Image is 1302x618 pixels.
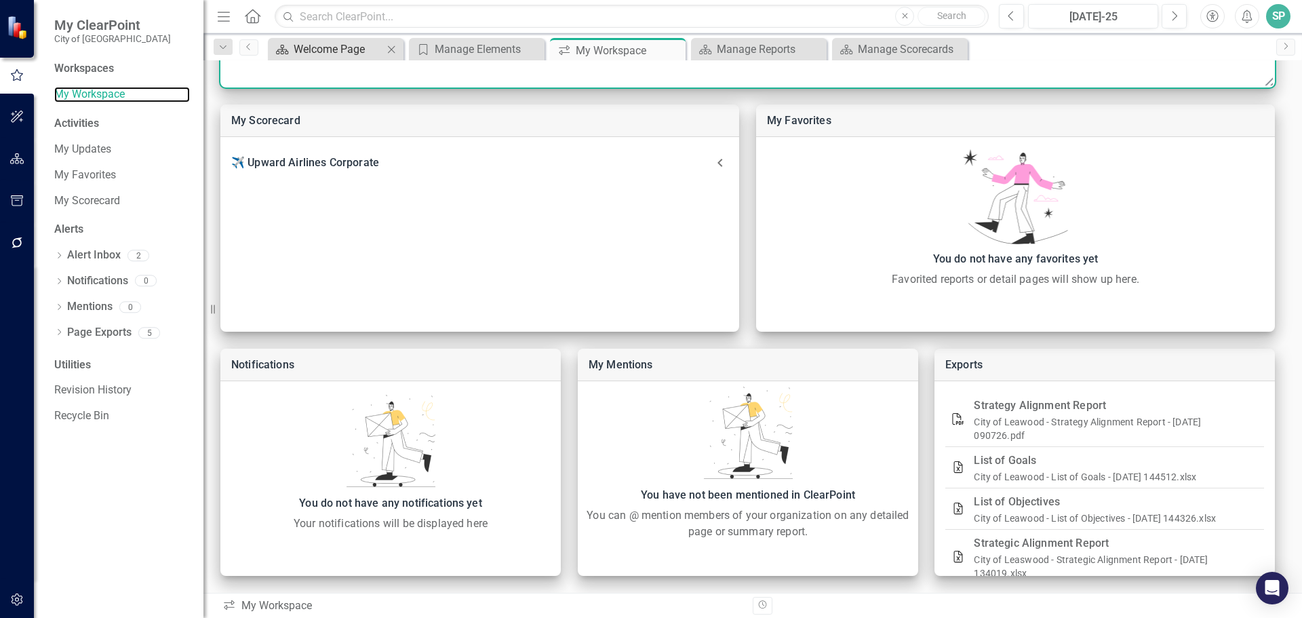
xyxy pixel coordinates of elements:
[974,554,1208,579] a: City of Leaswood - Strategic Alignment Report - [DATE] 134019.xlsx
[135,275,157,287] div: 0
[54,193,190,209] a: My Scorecard
[585,507,911,540] div: You can @ mention members of your organization on any detailed page or summary report.
[763,271,1268,288] div: Favorited reports or detail pages will show up here.
[1256,572,1288,604] div: Open Intercom Messenger
[271,41,383,58] a: Welcome Page
[763,250,1268,269] div: You do not have any favorites yet
[67,248,121,263] a: Alert Inbox
[54,383,190,398] a: Revision History
[1033,9,1153,25] div: [DATE]-25
[54,222,190,237] div: Alerts
[220,148,739,178] div: ✈️ Upward Airlines Corporate
[231,358,294,371] a: Notifications
[1266,4,1290,28] button: SP
[138,327,160,339] div: 5
[54,116,190,132] div: Activities
[717,41,823,58] div: Manage Reports
[918,7,985,26] button: Search
[231,153,712,172] div: ✈️ Upward Airlines Corporate
[119,301,141,313] div: 0
[974,471,1196,482] a: City of Leawood - List of Goals - [DATE] 144512.xlsx
[435,41,541,58] div: Manage Elements
[7,15,31,39] img: ClearPoint Strategy
[227,516,554,532] div: Your notifications will be displayed here
[275,5,989,28] input: Search ClearPoint...
[694,41,823,58] a: Manage Reports
[67,325,132,341] a: Page Exports
[974,451,1253,470] div: List of Goals
[585,486,911,505] div: You have not been mentioned in ClearPoint
[294,41,383,58] div: Welcome Page
[937,10,966,21] span: Search
[227,494,554,513] div: You do not have any notifications yet
[974,534,1253,553] div: Strategic Alignment Report
[835,41,964,58] a: Manage Scorecards
[67,299,113,315] a: Mentions
[974,417,1201,441] a: City of Leawood - Strategy Alignment Report - [DATE] 090726.pdf
[1028,4,1158,28] button: [DATE]-25
[858,41,964,58] div: Manage Scorecards
[231,114,300,127] a: My Scorecard
[767,114,831,127] a: My Favorites
[54,142,190,157] a: My Updates
[974,513,1216,524] a: City of Leawood - List of Objectives - [DATE] 144326.xlsx
[54,408,190,424] a: Recycle Bin
[974,493,1253,511] div: List of Objectives
[54,168,190,183] a: My Favorites
[54,358,190,373] div: Utilities
[67,273,128,289] a: Notifications
[54,87,190,102] a: My Workspace
[589,358,653,371] a: My Mentions
[54,33,171,44] small: City of [GEOGRAPHIC_DATA]
[576,42,682,59] div: My Workspace
[974,396,1253,415] div: Strategy Alignment Report
[222,598,743,614] div: My Workspace
[54,17,171,33] span: My ClearPoint
[54,61,114,77] div: Workspaces
[412,41,541,58] a: Manage Elements
[127,250,149,261] div: 2
[945,358,983,371] a: Exports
